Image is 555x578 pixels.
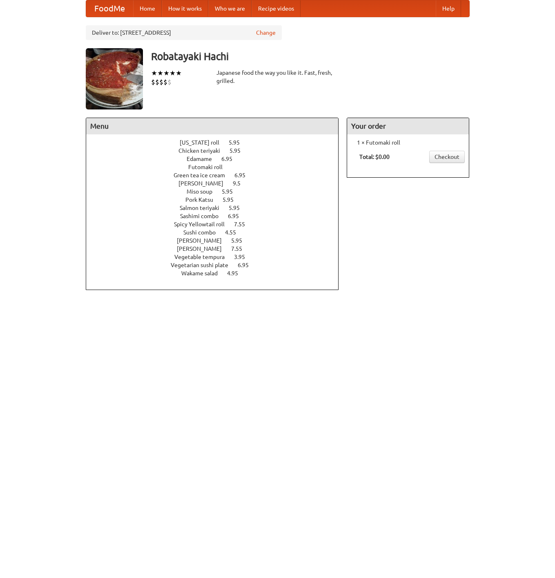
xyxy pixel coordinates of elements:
[167,78,172,87] li: $
[359,154,390,160] b: Total: $0.00
[351,138,465,147] li: 1 × Futomaki roll
[185,196,249,203] a: Pork Katsu 5.95
[233,180,249,187] span: 9.5
[86,48,143,109] img: angular.jpg
[188,164,231,170] span: Futomaki roll
[208,0,252,17] a: Who we are
[174,221,233,228] span: Spicy Yellowtail roll
[151,78,155,87] li: $
[222,188,241,195] span: 5.95
[238,262,257,268] span: 6.95
[180,139,227,146] span: [US_STATE] roll
[178,147,228,154] span: Chicken teriyaki
[181,270,226,277] span: Wakame salad
[229,205,248,211] span: 5.95
[185,196,221,203] span: Pork Katsu
[234,172,254,179] span: 6.95
[177,237,230,244] span: [PERSON_NAME]
[347,118,469,134] h4: Your order
[171,262,264,268] a: Vegetarian sushi plate 6.95
[223,196,242,203] span: 5.95
[157,69,163,78] li: ★
[177,237,257,244] a: [PERSON_NAME] 5.95
[187,188,221,195] span: Miso soup
[234,221,253,228] span: 7.55
[231,245,250,252] span: 7.55
[180,205,227,211] span: Salmon teriyaki
[176,69,182,78] li: ★
[252,0,301,17] a: Recipe videos
[183,229,251,236] a: Sushi combo 4.55
[187,188,248,195] a: Miso soup 5.95
[188,164,246,170] a: Futomaki roll
[178,180,232,187] span: [PERSON_NAME]
[436,0,461,17] a: Help
[174,221,260,228] a: Spicy Yellowtail roll 7.55
[180,139,255,146] a: [US_STATE] roll 5.95
[180,213,254,219] a: Sashimi combo 6.95
[159,78,163,87] li: $
[221,156,241,162] span: 6.95
[181,270,253,277] a: Wakame salad 4.95
[174,172,261,179] a: Green tea ice cream 6.95
[230,147,249,154] span: 5.95
[187,156,220,162] span: Edamame
[86,25,282,40] div: Deliver to: [STREET_ADDRESS]
[151,69,157,78] li: ★
[162,0,208,17] a: How it works
[225,229,244,236] span: 4.55
[229,139,248,146] span: 5.95
[151,48,470,65] h3: Robatayaki Hachi
[155,78,159,87] li: $
[180,205,255,211] a: Salmon teriyaki 5.95
[169,69,176,78] li: ★
[178,180,256,187] a: [PERSON_NAME] 9.5
[133,0,162,17] a: Home
[227,270,246,277] span: 4.95
[86,118,339,134] h4: Menu
[183,229,224,236] span: Sushi combo
[178,147,256,154] a: Chicken teriyaki 5.95
[163,78,167,87] li: $
[216,69,339,85] div: Japanese food the way you like it. Fast, fresh, grilled.
[234,254,253,260] span: 3.95
[174,254,233,260] span: Vegetable tempura
[177,245,257,252] a: [PERSON_NAME] 7.55
[163,69,169,78] li: ★
[231,237,250,244] span: 5.95
[174,172,233,179] span: Green tea ice cream
[256,29,276,37] a: Change
[180,213,227,219] span: Sashimi combo
[174,254,260,260] a: Vegetable tempura 3.95
[86,0,133,17] a: FoodMe
[228,213,247,219] span: 6.95
[187,156,247,162] a: Edamame 6.95
[171,262,236,268] span: Vegetarian sushi plate
[177,245,230,252] span: [PERSON_NAME]
[429,151,465,163] a: Checkout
